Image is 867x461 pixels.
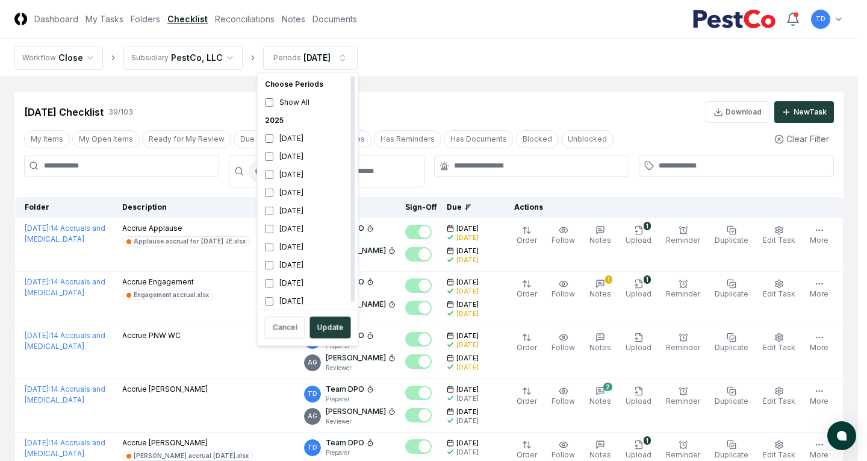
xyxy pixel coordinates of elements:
[260,93,356,111] div: Show All
[260,274,356,292] div: [DATE]
[260,148,356,166] div: [DATE]
[260,202,356,220] div: [DATE]
[260,238,356,256] div: [DATE]
[260,184,356,202] div: [DATE]
[265,317,305,339] button: Cancel
[260,166,356,184] div: [DATE]
[260,111,356,130] div: 2025
[260,292,356,310] div: [DATE]
[260,75,356,93] div: Choose Periods
[260,220,356,238] div: [DATE]
[260,256,356,274] div: [DATE]
[260,130,356,148] div: [DATE]
[310,317,351,339] button: Update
